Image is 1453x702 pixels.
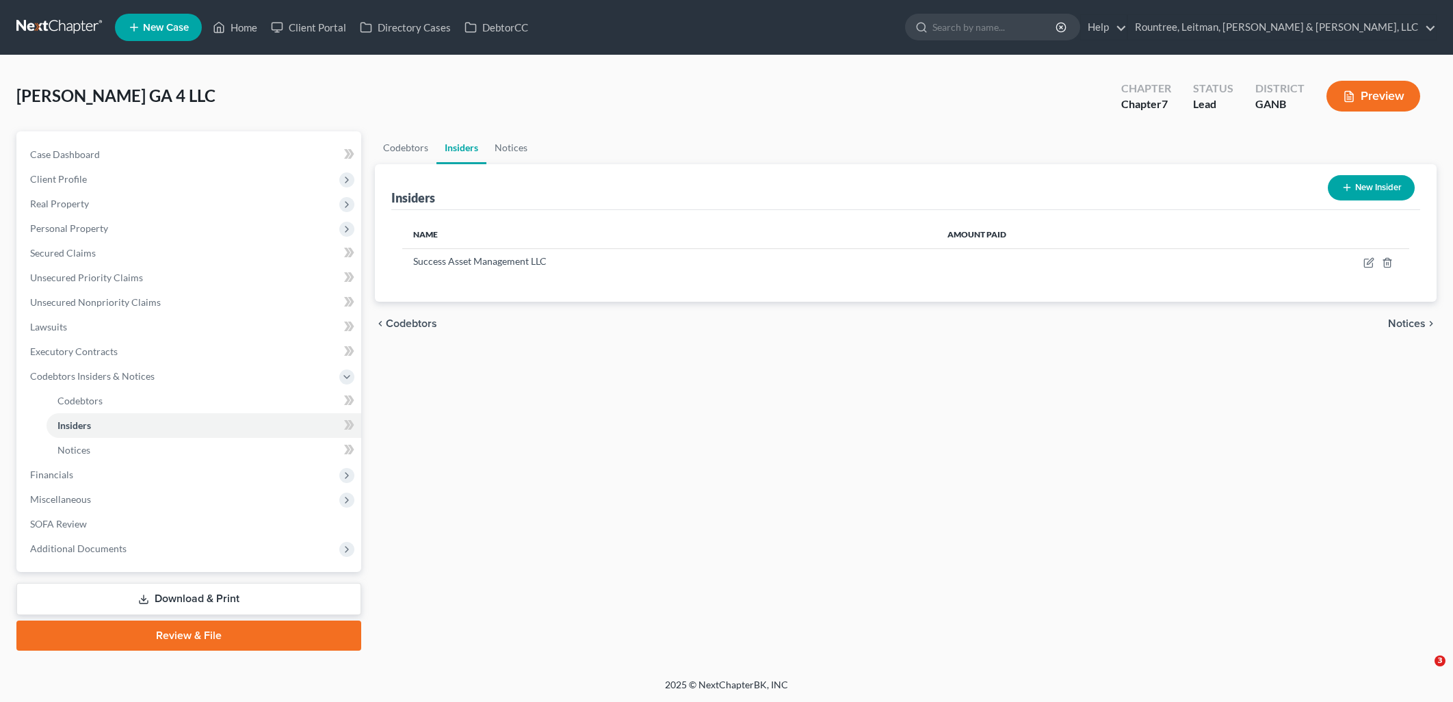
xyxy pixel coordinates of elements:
a: Unsecured Priority Claims [19,265,361,290]
a: Codebtors [375,131,436,164]
span: Client Profile [30,173,87,185]
div: Status [1193,81,1233,96]
a: Download & Print [16,583,361,615]
span: Lawsuits [30,321,67,333]
a: Lawsuits [19,315,361,339]
span: Unsecured Nonpriority Claims [30,296,161,308]
span: Unsecured Priority Claims [30,272,143,283]
span: Secured Claims [30,247,96,259]
a: Case Dashboard [19,142,361,167]
span: Real Property [30,198,89,209]
span: Codebtors [386,318,437,329]
input: Search by name... [932,14,1058,40]
a: Executory Contracts [19,339,361,364]
span: Miscellaneous [30,493,91,505]
a: Notices [47,438,361,463]
div: Chapter [1121,81,1171,96]
a: Notices [486,131,536,164]
a: Home [206,15,264,40]
button: New Insider [1328,175,1415,200]
a: DebtorCC [458,15,535,40]
span: [PERSON_NAME] GA 4 LLC [16,86,215,105]
iframe: Intercom live chat [1406,655,1439,688]
span: Executory Contracts [30,346,118,357]
i: chevron_right [1426,318,1437,329]
span: 3 [1435,655,1445,666]
span: Insiders [57,419,91,431]
a: Review & File [16,621,361,651]
span: Personal Property [30,222,108,234]
button: Notices chevron_right [1388,318,1437,329]
div: Lead [1193,96,1233,112]
a: Help [1081,15,1127,40]
div: GANB [1255,96,1305,112]
a: SOFA Review [19,512,361,536]
a: Unsecured Nonpriority Claims [19,290,361,315]
div: District [1255,81,1305,96]
a: Insiders [47,413,361,438]
span: Success Asset Management LLC [413,255,547,267]
span: Notices [1388,318,1426,329]
div: Chapter [1121,96,1171,112]
span: Name [413,229,438,239]
span: Additional Documents [30,543,127,554]
a: Codebtors [47,389,361,413]
span: Case Dashboard [30,148,100,160]
span: Notices [57,444,90,456]
button: chevron_left Codebtors [375,318,437,329]
div: Insiders [391,190,435,206]
span: Amount Paid [947,229,1006,239]
i: chevron_left [375,318,386,329]
a: Insiders [436,131,486,164]
span: New Case [143,23,189,33]
span: Codebtors [57,395,103,406]
span: Financials [30,469,73,480]
a: Directory Cases [353,15,458,40]
span: SOFA Review [30,518,87,530]
a: Rountree, Leitman, [PERSON_NAME] & [PERSON_NAME], LLC [1128,15,1436,40]
span: 7 [1162,97,1168,110]
a: Client Portal [264,15,353,40]
button: Preview [1326,81,1420,112]
span: Codebtors Insiders & Notices [30,370,155,382]
a: Secured Claims [19,241,361,265]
